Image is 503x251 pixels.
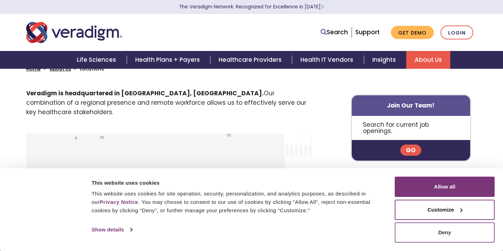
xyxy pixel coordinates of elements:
div: This website uses cookies for site operation, security, personalization, and analytics purposes, ... [92,190,387,215]
a: The Veradigm Network: Recognized for Excellence in [DATE]Learn More [179,3,324,10]
a: Health Plans + Payers [127,51,210,69]
button: Customize [395,200,495,220]
strong: Veradigm is headquartered in [GEOGRAPHIC_DATA], [GEOGRAPHIC_DATA]. [26,89,264,97]
strong: Spread the word [351,168,402,176]
a: Privacy Notice [100,199,138,205]
a: Search [321,28,348,37]
a: Go [400,145,421,156]
a: About Us [406,51,450,69]
strong: Join Our Team! [387,101,435,110]
a: Show details [92,224,132,235]
a: Health IT Vendors [292,51,364,69]
a: About Us [50,66,71,72]
button: Allow all [395,177,495,197]
a: Insights [364,51,406,69]
a: Login [440,25,473,40]
a: Home [26,66,41,72]
p: Search for current job openings. [352,116,470,140]
button: Deny [395,222,495,243]
a: Healthcare Providers [210,51,292,69]
a: Life Sciences [68,51,126,69]
a: Support [355,28,380,36]
div: This website uses cookies [92,179,387,187]
span: Learn More [321,3,324,10]
img: Veradigm logo [26,21,122,44]
a: Get Demo [391,26,434,39]
p: Our combination of a regional presence and remote workforce allows us to effectively serve our ke... [26,89,312,117]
